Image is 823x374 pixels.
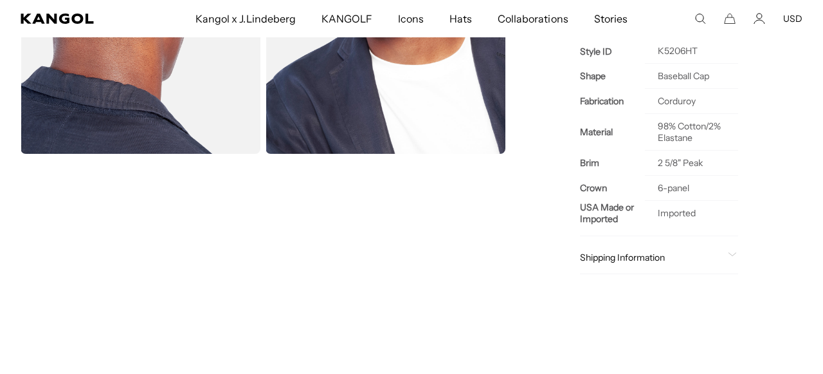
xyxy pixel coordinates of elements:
[645,64,738,89] td: Baseball Cap
[21,14,129,24] a: Kangol
[580,64,645,89] th: Shape
[645,39,738,64] td: K5206HT
[754,13,765,24] a: Account
[645,201,738,226] td: Imported
[580,252,723,263] span: Shipping Information
[645,114,738,151] td: 98% Cotton/2% Elastane
[580,39,645,64] th: Style ID
[580,151,645,176] th: Brim
[645,89,738,114] td: Corduroy
[645,151,738,176] td: 2 5/8" Peak
[645,176,738,201] td: 6-panel
[724,13,736,24] button: Cart
[694,13,706,24] summary: Search here
[783,13,802,24] button: USD
[580,176,645,201] th: Crown
[580,114,645,151] th: Material
[580,89,645,114] th: Fabrication
[580,201,645,226] th: USA Made or Imported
